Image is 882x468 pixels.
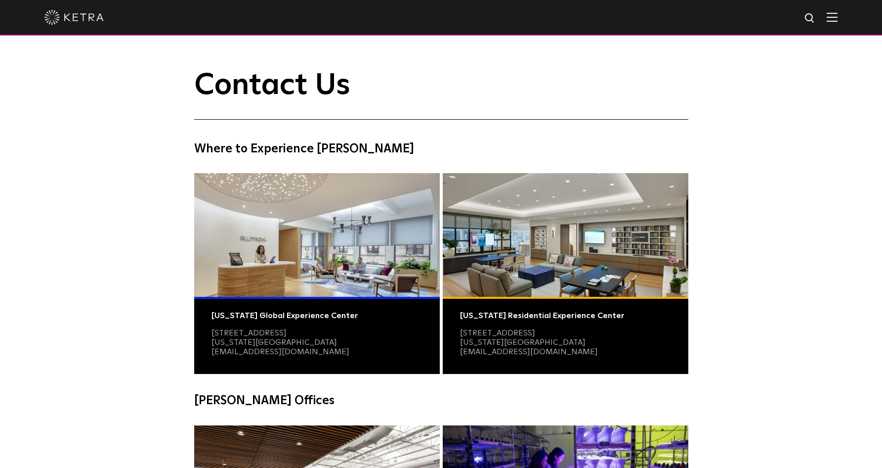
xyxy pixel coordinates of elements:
[804,12,816,25] img: search icon
[827,12,838,22] img: Hamburger%20Nav.svg
[443,173,688,297] img: Residential Photo@2x
[460,329,535,337] a: [STREET_ADDRESS]
[460,348,598,356] a: [EMAIL_ADDRESS][DOMAIN_NAME]
[211,338,337,346] a: [US_STATE][GEOGRAPHIC_DATA]
[211,329,287,337] a: [STREET_ADDRESS]
[460,311,671,321] div: [US_STATE] Residential Experience Center
[194,391,688,410] h4: [PERSON_NAME] Offices
[44,10,104,25] img: ketra-logo-2019-white
[194,69,688,120] h1: Contact Us
[194,173,440,297] img: Commercial Photo@2x
[211,348,349,356] a: [EMAIL_ADDRESS][DOMAIN_NAME]
[460,338,586,346] a: [US_STATE][GEOGRAPHIC_DATA]
[211,311,422,321] div: [US_STATE] Global Experience Center
[194,140,688,158] h4: Where to Experience [PERSON_NAME]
